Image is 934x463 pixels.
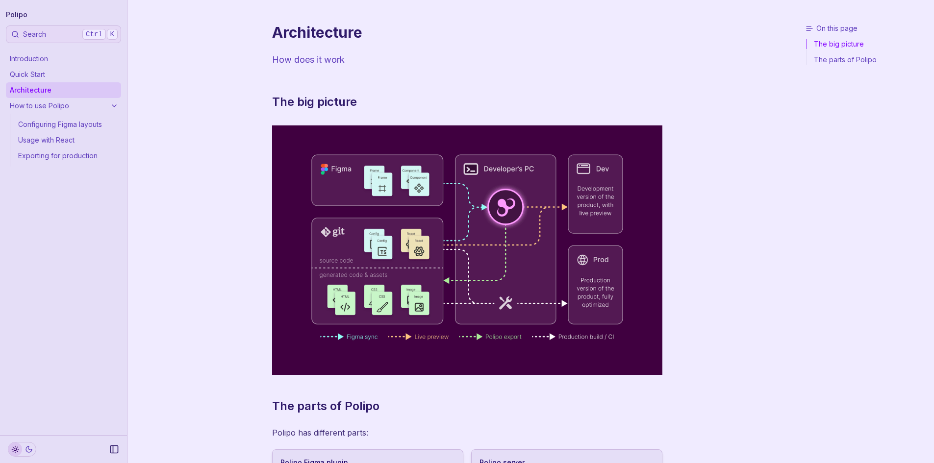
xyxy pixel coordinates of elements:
[82,29,106,40] kbd: Ctrl
[807,39,930,52] a: The big picture
[106,441,122,457] button: Collapse Sidebar
[272,426,662,439] p: Polipo has different parts:
[14,148,121,164] a: Exporting for production
[6,25,121,43] button: SearchCtrlK
[6,67,121,82] a: Quick Start
[272,125,662,375] img: Polipo architecture
[6,51,121,67] a: Introduction
[272,94,357,110] a: The big picture
[806,24,930,33] h3: On this page
[6,8,27,22] a: Polipo
[272,398,379,414] a: The parts of Polipo
[272,24,662,41] h1: Architecture
[6,98,121,114] a: How to use Polipo
[107,29,118,40] kbd: K
[14,117,121,132] a: Configuring Figma layouts
[6,82,121,98] a: Architecture
[8,442,36,457] button: Toggle Theme
[272,53,662,67] p: How does it work
[14,132,121,148] a: Usage with React
[807,52,930,65] a: The parts of Polipo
